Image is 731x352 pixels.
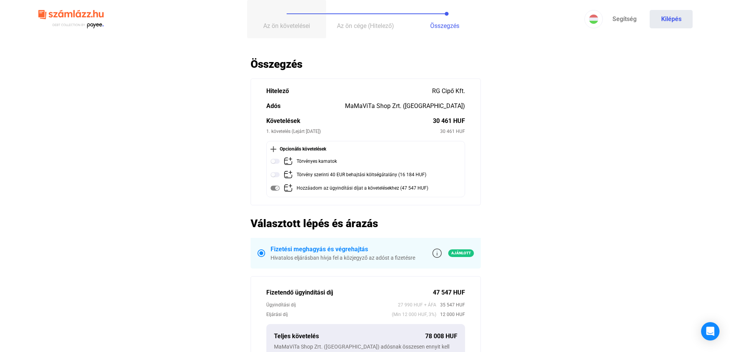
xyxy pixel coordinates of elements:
[266,87,432,96] div: Hitelező
[251,57,481,71] h2: Összegzés
[425,332,457,341] div: 78 008 HUF
[266,128,440,135] div: 1. követelés (Lejárt [DATE])
[271,170,280,179] img: toggle-off
[263,22,310,29] span: Az ön követelései
[701,322,719,341] div: Open Intercom Messenger
[274,332,425,341] div: Teljes követelés
[432,249,442,258] img: info-grey-outline
[297,170,426,180] div: Törvény szerinti 40 EUR behajtási költségátalány (16 184 HUF)
[433,116,465,126] div: 30 461 HUF
[271,183,280,193] img: toggle-on-disabled
[430,22,459,29] span: Összegzés
[432,87,465,96] div: RG Cipő Kft.
[432,249,474,258] a: info-grey-outlineAjánlott
[38,7,104,32] img: szamlazzhu-logo
[297,183,428,193] div: Hozzáadom az ügyindítási díjat a követelésekhez (47 547 HUF)
[284,170,293,179] img: add-claim
[297,157,337,166] div: Törvényes kamatok
[271,146,276,152] img: plus-black
[436,311,465,318] span: 12 000 HUF
[266,311,392,318] div: Eljárási díj
[266,116,433,126] div: Követelések
[266,288,433,297] div: Fizetendő ügyindítási díj
[284,157,293,166] img: add-claim
[603,10,646,28] a: Segítség
[436,301,465,309] span: 35 547 HUF
[448,249,474,257] span: Ajánlott
[398,301,436,309] span: 27 990 HUF + ÁFA
[271,157,280,166] img: toggle-off
[271,245,415,254] div: Fizetési meghagyás és végrehajtás
[433,288,465,297] div: 47 547 HUF
[589,15,598,24] img: HU
[440,128,465,135] div: 30 461 HUF
[251,217,481,230] h2: Választott lépés és árazás
[271,254,415,262] div: Hivatalos eljárásban hívja fel a közjegyző az adóst a fizetésre
[337,22,394,29] span: Az ön cége (Hitelező)
[266,301,398,309] div: Ügyindítási díj
[271,145,461,153] div: Opcionális követelések
[345,102,465,111] div: MaMaViTa Shop Zrt. ([GEOGRAPHIC_DATA])
[584,10,603,28] button: HU
[284,183,293,193] img: add-claim
[650,10,693,28] button: Kilépés
[392,311,436,318] span: (Min 12 000 HUF, 3%)
[266,102,345,111] div: Adós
